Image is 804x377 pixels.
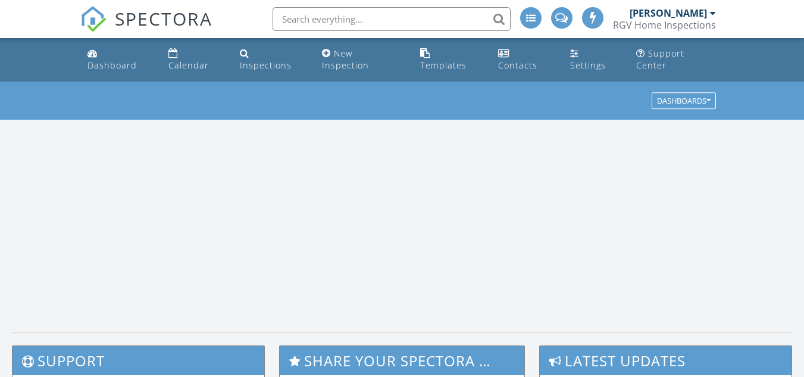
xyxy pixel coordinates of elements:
div: RGV Home Inspections [613,19,716,31]
div: Templates [420,60,467,71]
a: Dashboard [83,43,154,77]
div: Dashboard [87,60,137,71]
h3: Latest Updates [540,346,792,375]
div: New Inspection [322,48,369,71]
a: Inspections [235,43,308,77]
h3: Share Your Spectora Experience [280,346,524,375]
h3: Support [12,346,264,375]
div: Dashboards [657,97,711,105]
button: Dashboards [652,93,716,110]
img: The Best Home Inspection Software - Spectora [80,6,107,32]
a: Contacts [493,43,556,77]
a: Calendar [164,43,226,77]
input: Search everything... [273,7,511,31]
div: Inspections [240,60,292,71]
span: SPECTORA [115,6,212,31]
div: Support Center [636,48,684,71]
a: Templates [415,43,484,77]
a: Support Center [631,43,721,77]
a: SPECTORA [80,16,212,41]
div: Settings [570,60,606,71]
a: New Inspection [317,43,406,77]
div: Contacts [498,60,537,71]
a: Settings [565,43,622,77]
div: [PERSON_NAME] [630,7,707,19]
div: Calendar [168,60,209,71]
